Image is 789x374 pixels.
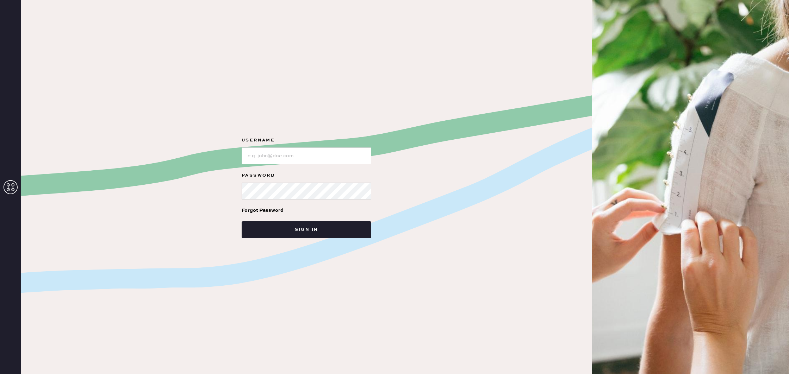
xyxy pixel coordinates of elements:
[242,199,284,221] a: Forgot Password
[242,147,371,164] input: e.g. john@doe.com
[242,136,371,145] label: Username
[242,171,371,180] label: Password
[242,221,371,238] button: Sign in
[242,207,284,214] div: Forgot Password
